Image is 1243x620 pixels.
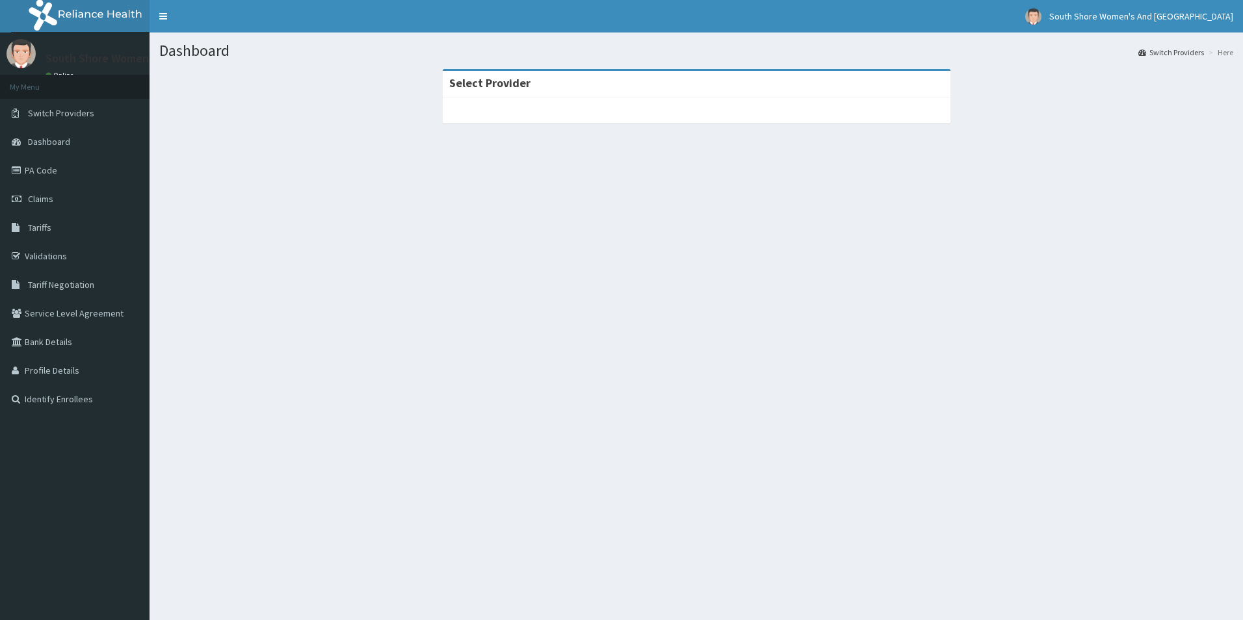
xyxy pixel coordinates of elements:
[1025,8,1041,25] img: User Image
[449,75,530,90] strong: Select Provider
[159,42,1233,59] h1: Dashboard
[28,136,70,148] span: Dashboard
[1049,10,1233,22] span: South Shore Women's And [GEOGRAPHIC_DATA]
[28,193,53,205] span: Claims
[28,222,51,233] span: Tariffs
[28,279,94,291] span: Tariff Negotiation
[46,53,289,64] p: South Shore Women's And [GEOGRAPHIC_DATA]
[28,107,94,119] span: Switch Providers
[46,71,77,80] a: Online
[1205,47,1233,58] li: Here
[7,39,36,68] img: User Image
[1138,47,1204,58] a: Switch Providers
